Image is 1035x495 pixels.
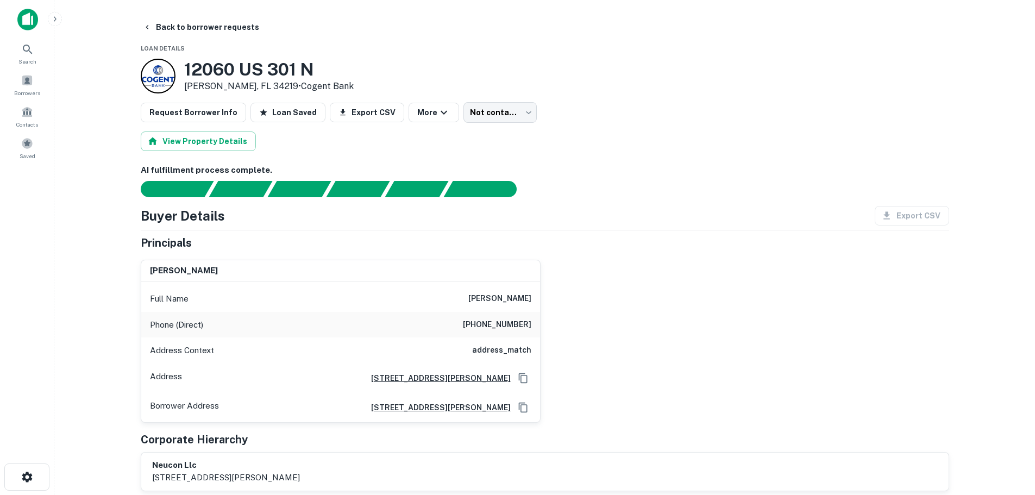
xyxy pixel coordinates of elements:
button: More [409,103,459,122]
div: AI fulfillment process complete. [444,181,530,197]
a: Contacts [3,102,51,131]
p: [STREET_ADDRESS][PERSON_NAME] [152,471,300,484]
span: Contacts [16,120,38,129]
p: [PERSON_NAME], FL 34219 • [184,80,354,93]
p: Address [150,370,182,386]
h6: [PERSON_NAME] [150,265,218,277]
img: capitalize-icon.png [17,9,38,30]
a: Search [3,39,51,68]
h4: Buyer Details [141,206,225,225]
button: Copy Address [515,399,531,416]
a: Cogent Bank [301,81,354,91]
p: Phone (Direct) [150,318,203,331]
h6: neucon llc [152,459,300,472]
h3: 12060 US 301 N [184,59,354,80]
button: Export CSV [330,103,404,122]
p: Borrower Address [150,399,219,416]
button: Request Borrower Info [141,103,246,122]
div: Your request is received and processing... [209,181,272,197]
a: [STREET_ADDRESS][PERSON_NAME] [362,402,511,413]
div: Sending borrower request to AI... [128,181,209,197]
h6: [PERSON_NAME] [468,292,531,305]
p: Full Name [150,292,189,305]
button: View Property Details [141,131,256,151]
span: Search [18,57,36,66]
a: Borrowers [3,70,51,99]
h5: Corporate Hierarchy [141,431,248,448]
div: Documents found, AI parsing details... [267,181,331,197]
button: Copy Address [515,370,531,386]
div: Not contacted [463,102,537,123]
span: Borrowers [14,89,40,97]
span: Saved [20,152,35,160]
a: Saved [3,133,51,162]
div: Principals found, AI now looking for contact information... [326,181,390,197]
p: Address Context [150,344,214,357]
iframe: Chat Widget [981,408,1035,460]
div: Principals found, still searching for contact information. This may take time... [385,181,448,197]
button: Back to borrower requests [139,17,264,37]
h6: [PHONE_NUMBER] [463,318,531,331]
h6: AI fulfillment process complete. [141,164,949,177]
span: Loan Details [141,45,185,52]
h5: Principals [141,235,192,251]
button: Loan Saved [250,103,325,122]
a: [STREET_ADDRESS][PERSON_NAME] [362,372,511,384]
h6: address_match [472,344,531,357]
